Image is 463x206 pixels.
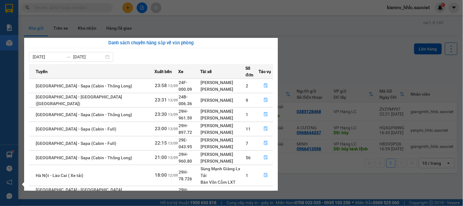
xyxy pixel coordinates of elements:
span: 18:00 [155,172,167,178]
span: 11 [246,127,251,131]
span: file-done [264,83,268,88]
span: 24F-000.09 [179,80,192,92]
span: 29E-043.95 [179,138,192,149]
span: 13/09 [168,84,178,88]
div: [PERSON_NAME] [201,151,245,158]
span: 12/09 [168,173,178,178]
span: 24B-006.36 [179,94,192,106]
span: 1 [246,191,248,196]
span: [GEOGRAPHIC_DATA] - Sapa (Cabin - Full) [36,127,116,131]
input: Từ ngày [33,53,63,60]
div: [PERSON_NAME] [201,137,245,143]
div: [PERSON_NAME] [201,86,245,93]
span: Tác vụ [259,68,271,75]
span: file-done [264,127,268,131]
span: 2 [246,83,248,88]
span: 23:58 [155,83,167,88]
span: 29H-897.72 [179,123,192,135]
span: Xuất bến [154,68,172,75]
span: 56 [246,155,251,160]
span: 13/09 [168,141,178,145]
div: Sùng Mạnh Giàng Lx Tải [201,165,245,179]
input: Đến ngày [73,53,104,60]
span: file-done [264,173,268,178]
span: to [66,54,71,59]
span: [GEOGRAPHIC_DATA] - [GEOGRAPHIC_DATA] ([GEOGRAPHIC_DATA]) [36,187,122,199]
div: [PERSON_NAME] [201,129,245,136]
button: file-done [259,95,273,105]
button: file-done [259,124,273,134]
span: Số đơn [246,65,259,78]
div: [PERSON_NAME] [201,143,245,150]
button: file-done [259,153,273,163]
span: file-done [264,112,268,117]
span: 13/09 [168,112,178,117]
span: 29H-961.59 [179,109,192,120]
span: 23:30 [155,112,167,117]
span: [GEOGRAPHIC_DATA] - Sapa (Cabin - Thăng Long) [36,112,132,117]
div: [PERSON_NAME] [201,158,245,164]
button: file-done [259,138,273,148]
span: 1 [246,112,248,117]
div: Bàn Văn Cắm LXT [201,179,245,186]
span: [GEOGRAPHIC_DATA] - [GEOGRAPHIC_DATA] ([GEOGRAPHIC_DATA]) [36,94,122,106]
span: swap-right [66,54,71,59]
span: file-done [264,141,268,146]
span: [GEOGRAPHIC_DATA] - Sapa (Cabin - Thăng Long) [36,155,132,160]
button: file-done [259,188,273,198]
button: file-done [259,110,273,120]
span: 19:00 [155,190,167,196]
div: [PERSON_NAME] [201,190,245,197]
span: Tài xế [201,68,212,75]
span: 13/09 [168,98,178,102]
span: 29H-702.75 [179,187,192,199]
span: file-done [264,155,268,160]
span: 13/09 [168,127,178,131]
div: [PERSON_NAME] [201,97,245,104]
span: 13/09 [168,156,178,160]
span: Hà Nội - Lào Cai ( Xe tải) [36,173,83,178]
button: file-done [259,81,273,91]
span: 9 [246,98,248,103]
span: 23:31 [155,97,167,103]
span: [GEOGRAPHIC_DATA] - Sapa (Cabin - Full) [36,141,116,146]
span: 29H-78.726 [179,170,192,181]
span: 22:15 [155,140,167,146]
span: 21:00 [155,155,167,160]
div: [PERSON_NAME] [201,122,245,129]
button: file-done [259,171,273,180]
span: [GEOGRAPHIC_DATA] - Sapa (Cabin - Thăng Long) [36,83,132,88]
span: Tuyến [36,68,48,75]
div: Danh sách chuyến hàng sắp về văn phòng [29,39,273,47]
div: [PERSON_NAME] [201,115,245,121]
span: 29H-960.80 [179,152,192,164]
div: [PERSON_NAME] [201,108,245,115]
span: 1 [246,173,248,178]
span: 7 [246,141,248,146]
span: 23:00 [155,126,167,131]
span: file-done [264,98,268,103]
span: Xe [178,68,183,75]
div: [PERSON_NAME] [201,79,245,86]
